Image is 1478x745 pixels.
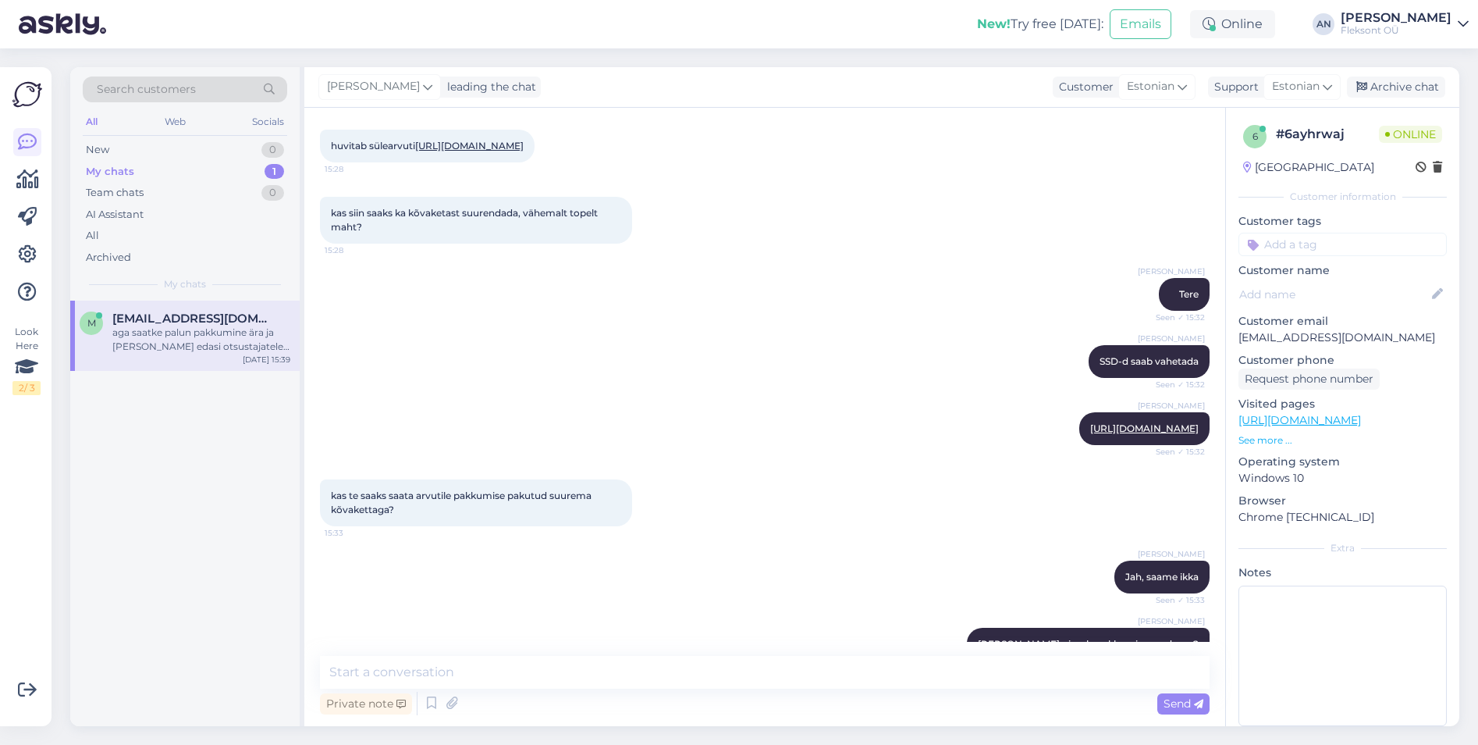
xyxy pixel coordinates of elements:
[162,112,189,132] div: Web
[978,638,1199,650] span: [PERSON_NAME] nimele pakkumise saadame?
[112,312,275,326] span: mati.russing@gmail.com
[977,15,1103,34] div: Try free [DATE]:
[97,81,196,98] span: Search customers
[1341,12,1469,37] a: [PERSON_NAME]Fleksont OÜ
[1053,79,1114,95] div: Customer
[1347,77,1445,98] div: Archive chat
[1276,125,1379,144] div: # 6ayhrwaj
[1208,79,1259,95] div: Support
[86,185,144,201] div: Team chats
[86,142,109,158] div: New
[415,140,524,151] a: [URL][DOMAIN_NAME]
[1238,190,1447,204] div: Customer information
[261,185,284,201] div: 0
[1138,400,1205,412] span: [PERSON_NAME]
[1238,509,1447,526] p: Chrome [TECHNICAL_ID]
[86,164,134,180] div: My chats
[1146,446,1205,458] span: Seen ✓ 15:32
[441,79,536,95] div: leading the chat
[1238,565,1447,581] p: Notes
[12,381,41,395] div: 2 / 3
[1138,548,1205,560] span: [PERSON_NAME]
[1243,159,1374,176] div: [GEOGRAPHIC_DATA]
[1313,13,1334,35] div: AN
[1272,78,1320,95] span: Estonian
[1164,697,1203,711] span: Send
[325,163,383,175] span: 15:28
[261,142,284,158] div: 0
[112,326,290,354] div: aga saatke palun pakkumine ära ja [PERSON_NAME] edasi otsustajatele saata
[1127,78,1174,95] span: Estonian
[1238,369,1380,390] div: Request phone number
[320,693,412,715] div: Private note
[331,207,600,233] span: kas siin saaks ka kõvaketast suurendada, vähemalt topelt maht?
[331,490,594,515] span: kas te saaks saata arvutile pakkumise pakutud suurema kõvakettaga?
[249,112,287,132] div: Socials
[331,140,524,151] span: huvitab sülearvuti
[1238,352,1447,369] p: Customer phone
[1146,379,1205,390] span: Seen ✓ 15:32
[1138,266,1205,277] span: [PERSON_NAME]
[12,80,42,109] img: Askly Logo
[265,164,284,180] div: 1
[1146,312,1205,323] span: Seen ✓ 15:32
[977,16,1011,31] b: New!
[1138,615,1205,627] span: [PERSON_NAME]
[1190,10,1275,38] div: Online
[1238,541,1447,555] div: Extra
[325,244,383,256] span: 15:28
[1379,126,1442,143] span: Online
[86,207,144,223] div: AI Assistant
[12,325,41,395] div: Look Here
[1238,413,1361,427] a: [URL][DOMAIN_NAME]
[243,354,290,365] div: [DATE] 15:39
[1238,262,1447,279] p: Customer name
[83,112,101,132] div: All
[1238,470,1447,487] p: Windows 10
[1125,571,1199,583] span: Jah, saame ikka
[1341,24,1451,37] div: Fleksont OÜ
[1341,12,1451,24] div: [PERSON_NAME]
[1179,288,1199,300] span: Tere
[86,228,99,244] div: All
[327,78,420,95] span: [PERSON_NAME]
[1252,130,1258,142] span: 6
[164,277,206,291] span: My chats
[86,250,131,266] div: Archived
[1238,433,1447,447] p: See more ...
[1238,330,1447,346] p: [EMAIL_ADDRESS][DOMAIN_NAME]
[1239,286,1429,303] input: Add name
[1238,493,1447,509] p: Browser
[1238,313,1447,330] p: Customer email
[1138,333,1205,344] span: [PERSON_NAME]
[325,527,383,539] span: 15:33
[1146,594,1205,606] span: Seen ✓ 15:33
[1238,233,1447,256] input: Add a tag
[1090,422,1199,434] a: [URL][DOMAIN_NAME]
[87,317,96,329] span: m
[1100,355,1199,367] span: SSD-d saab vahetada
[1238,454,1447,470] p: Operating system
[1110,9,1171,39] button: Emails
[1238,396,1447,412] p: Visited pages
[1238,213,1447,230] p: Customer tags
